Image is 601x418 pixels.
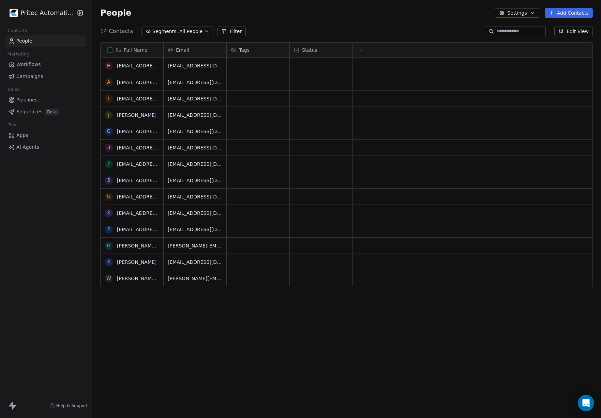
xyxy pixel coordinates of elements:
button: Filter [217,27,246,36]
div: k [107,209,110,216]
a: SequencesBeta [5,106,86,117]
a: [EMAIL_ADDRESS][DOMAIN_NAME] [117,210,200,216]
div: grid [164,58,593,394]
a: Apps [5,130,86,141]
span: People [100,8,131,18]
a: [EMAIL_ADDRESS][DOMAIN_NAME] [117,96,200,101]
div: Status [290,43,352,57]
span: [EMAIL_ADDRESS][DOMAIN_NAME] [168,226,222,233]
div: 7 [107,160,110,167]
div: h [107,62,111,69]
div: Email [164,43,226,57]
a: [EMAIL_ADDRESS][DOMAIN_NAME] [117,80,200,85]
span: Marketing [4,49,32,59]
span: Sequences [16,108,42,115]
span: [EMAIL_ADDRESS][DOMAIN_NAME] [168,144,222,151]
span: [EMAIL_ADDRESS][DOMAIN_NAME] [168,210,222,216]
span: Beta [45,109,59,115]
span: 14 Contacts [100,27,133,35]
div: grid [101,58,164,394]
span: [EMAIL_ADDRESS][DOMAIN_NAME] [168,62,222,69]
button: Edit View [554,27,593,36]
a: [EMAIL_ADDRESS][DOMAIN_NAME] [117,194,200,199]
div: K [107,258,110,266]
a: Help & Support [49,403,88,408]
span: Workflows [16,61,41,68]
a: Workflows [5,59,86,70]
button: Settings [495,8,539,18]
span: [EMAIL_ADDRESS][DOMAIN_NAME] [168,161,222,167]
span: [EMAIL_ADDRESS][DOMAIN_NAME] [168,79,222,86]
span: Contacts [4,26,30,36]
span: Help & Support [56,403,88,408]
a: [EMAIL_ADDRESS][DOMAIN_NAME] [117,129,200,134]
span: Segments: [152,28,178,35]
span: Apps [16,132,28,139]
span: Tools [5,120,21,130]
span: [EMAIL_ADDRESS][DOMAIN_NAME] [168,112,222,118]
a: AI Agents [5,142,86,153]
div: Open Intercom Messenger [578,395,594,411]
a: Pipelines [5,94,86,106]
span: [PERSON_NAME][EMAIL_ADDRESS][DOMAIN_NAME] [168,242,222,249]
div: 5 [107,177,110,184]
span: [EMAIL_ADDRESS][DOMAIN_NAME] [168,95,222,102]
a: [EMAIL_ADDRESS][DOMAIN_NAME] [117,227,200,232]
span: [EMAIL_ADDRESS][DOMAIN_NAME] [168,193,222,200]
span: [EMAIL_ADDRESS][DOMAIN_NAME] [168,177,222,184]
a: [PERSON_NAME] [117,112,156,118]
span: Full Name [124,47,148,53]
a: [EMAIL_ADDRESS][DOMAIN_NAME] [117,178,200,183]
div: a [107,79,110,86]
img: b646f82e.png [10,9,18,17]
div: w [106,275,111,282]
a: [EMAIL_ADDRESS][DOMAIN_NAME] [117,63,200,68]
span: [PERSON_NAME][EMAIL_ADDRESS][DOMAIN_NAME] [168,275,222,282]
a: Campaigns [5,71,86,82]
button: Add Contacts [545,8,593,18]
a: [EMAIL_ADDRESS][DOMAIN_NAME] [117,145,200,150]
div: 3 [107,144,110,151]
span: Pritec Automation [20,9,75,17]
span: Sales [5,84,22,95]
a: [EMAIL_ADDRESS][DOMAIN_NAME] [117,161,200,167]
span: Pipelines [16,96,37,103]
a: [PERSON_NAME] [117,259,156,265]
span: [EMAIL_ADDRESS][DOMAIN_NAME] [168,259,222,266]
span: Tags [239,47,250,53]
a: People [5,35,86,47]
div: u [107,193,110,200]
span: Status [302,47,317,53]
span: All People [179,28,202,35]
a: [PERSON_NAME][EMAIL_ADDRESS][DOMAIN_NAME] [117,276,240,281]
span: AI Agents [16,144,39,151]
div: Full Name [101,43,163,57]
span: Campaigns [16,73,43,80]
div: p [107,226,110,233]
a: [PERSON_NAME]-Jodexnis [117,243,178,248]
button: Pritec Automation [8,7,73,19]
span: [EMAIL_ADDRESS][DOMAIN_NAME] [168,128,222,135]
span: Email [176,47,189,53]
div: i [108,95,109,102]
div: g [107,128,111,135]
div: H [107,242,111,249]
div: J [108,111,109,118]
span: People [16,37,32,45]
div: Tags [227,43,289,57]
